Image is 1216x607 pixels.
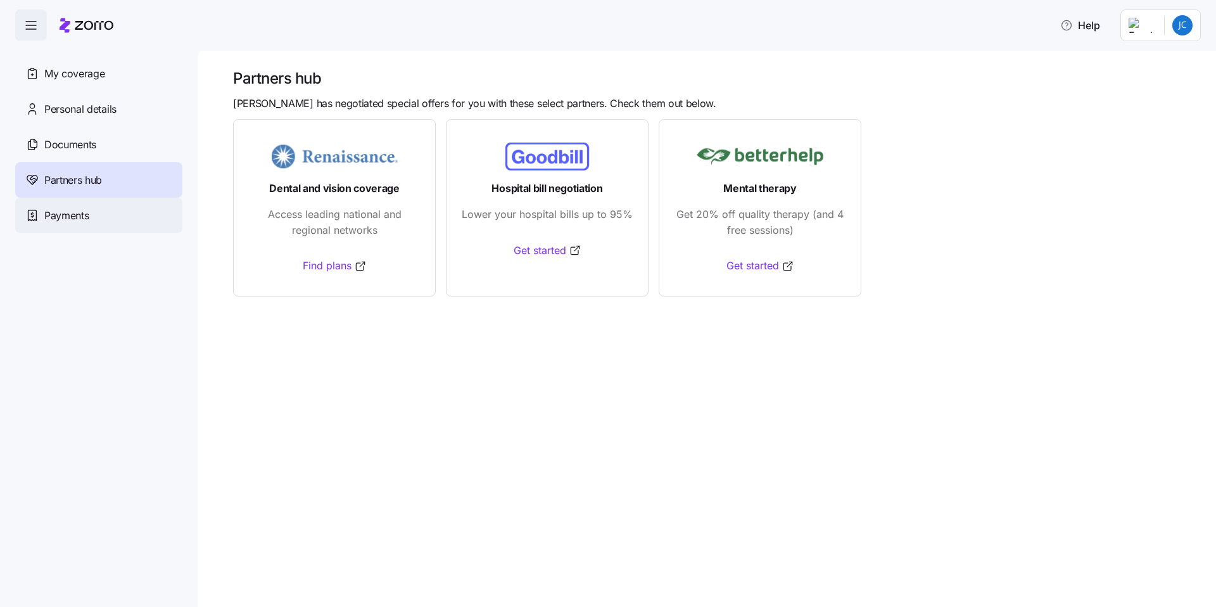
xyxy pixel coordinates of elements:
[15,127,182,162] a: Documents
[303,258,367,274] a: Find plans
[44,172,102,188] span: Partners hub
[15,91,182,127] a: Personal details
[726,258,794,274] a: Get started
[15,56,182,91] a: My coverage
[1050,13,1110,38] button: Help
[462,207,633,222] span: Lower your hospital bills up to 95%
[1129,18,1154,33] img: Employer logo
[233,68,1198,88] h1: Partners hub
[15,162,182,198] a: Partners hub
[44,66,104,82] span: My coverage
[491,181,602,196] span: Hospital bill negotiation
[44,208,89,224] span: Payments
[44,101,117,117] span: Personal details
[233,96,716,112] span: [PERSON_NAME] has negotiated special offers for you with these select partners. Check them out be...
[674,207,845,238] span: Get 20% off quality therapy (and 4 free sessions)
[44,137,96,153] span: Documents
[249,207,420,238] span: Access leading national and regional networks
[15,198,182,233] a: Payments
[269,181,400,196] span: Dental and vision coverage
[723,181,797,196] span: Mental therapy
[514,243,581,259] a: Get started
[1060,18,1100,33] span: Help
[1172,15,1193,35] img: 24ee4908eee46b370dbba03fb6d4b00d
